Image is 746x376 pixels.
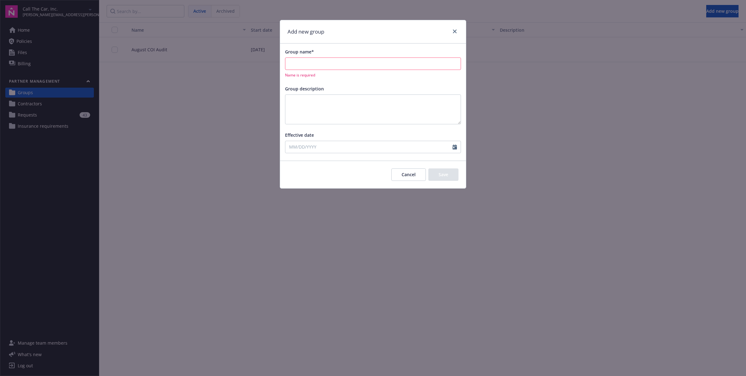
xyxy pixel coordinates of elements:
[285,141,453,153] input: MM/DD/YYYY
[451,28,458,35] a: close
[453,144,457,149] svg: Calendar
[288,28,324,36] h1: Add new group
[391,168,426,181] button: Cancel
[285,86,324,92] span: Group description
[285,132,314,138] span: Effective date
[285,72,461,78] span: Name is required
[285,49,314,55] span: Group name*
